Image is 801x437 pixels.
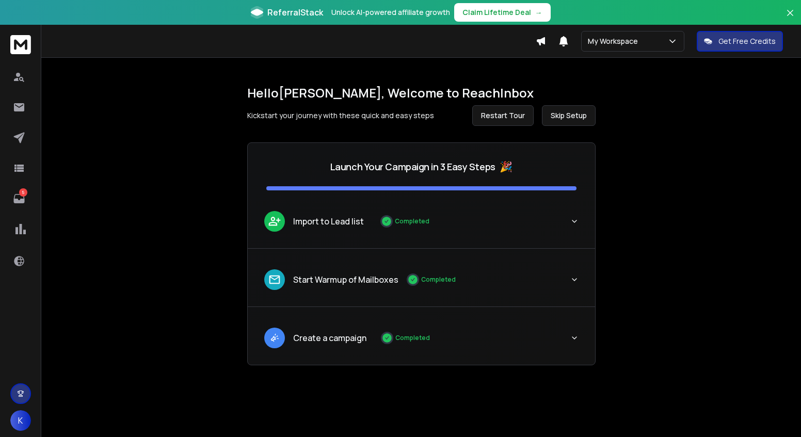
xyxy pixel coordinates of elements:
button: leadCreate a campaignCompleted [248,319,595,365]
p: Import to Lead list [293,215,364,228]
p: Launch Your Campaign in 3 Easy Steps [330,159,495,174]
button: Close banner [783,6,797,31]
button: leadImport to Lead listCompleted [248,203,595,248]
img: lead [268,273,281,286]
p: Get Free Credits [718,36,776,46]
p: My Workspace [588,36,642,46]
span: ReferralStack [267,6,323,19]
p: Unlock AI-powered affiliate growth [331,7,450,18]
p: Completed [395,334,430,342]
p: Completed [395,217,429,225]
p: Start Warmup of Mailboxes [293,273,398,286]
h1: Hello [PERSON_NAME] , Welcome to ReachInbox [247,85,596,101]
button: Claim Lifetime Deal→ [454,3,551,22]
img: lead [268,331,281,344]
button: Get Free Credits [697,31,783,52]
p: 5 [19,188,27,197]
span: → [535,7,542,18]
button: Restart Tour [472,105,534,126]
span: 🎉 [500,159,512,174]
a: 5 [9,188,29,209]
button: K [10,410,31,431]
p: Completed [421,276,456,284]
button: Skip Setup [542,105,596,126]
button: leadStart Warmup of MailboxesCompleted [248,261,595,306]
p: Kickstart your journey with these quick and easy steps [247,110,434,121]
img: lead [268,215,281,228]
p: Create a campaign [293,332,366,344]
span: Skip Setup [551,110,587,121]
